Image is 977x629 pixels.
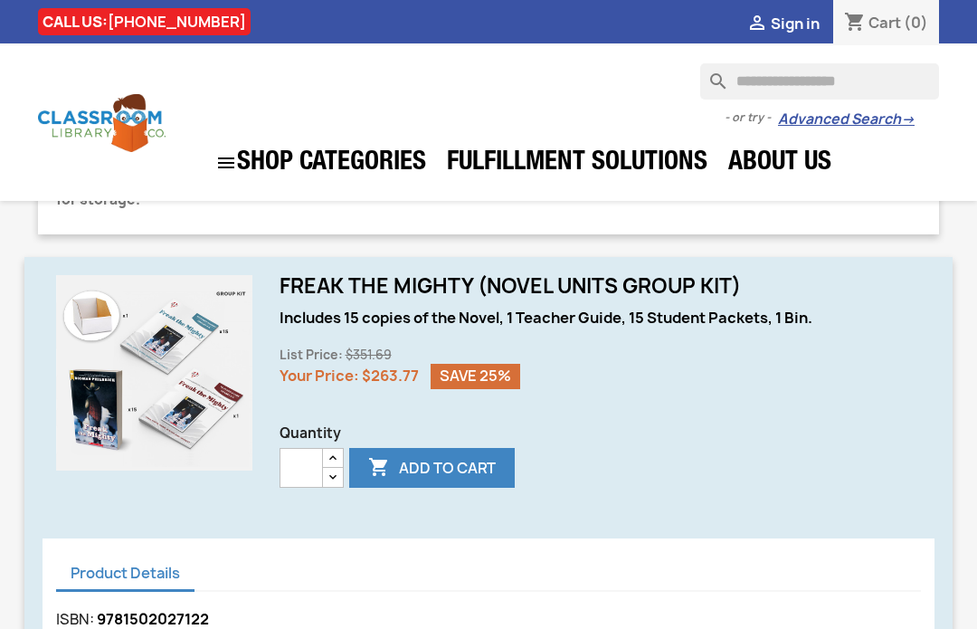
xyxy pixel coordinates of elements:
[438,146,716,182] a: Fulfillment Solutions
[38,8,251,35] div: CALL US:
[206,143,435,183] a: SHOP CATEGORIES
[901,110,915,129] span: →
[719,146,840,182] a: About Us
[746,14,768,35] i: 
[280,310,922,328] div: Includes 15 copies of the Novel, 1 Teacher Guide, 15 Student Packets, 1 Bin.
[56,611,94,629] label: ISBN:
[108,12,246,32] a: [PHONE_NUMBER]
[778,110,915,129] a: Advanced Search→
[215,152,237,174] i: 
[280,449,323,489] input: Quantity
[700,63,722,85] i: search
[349,449,515,489] button: Add to cart
[868,13,901,33] span: Cart
[346,348,392,364] span: $351.69
[904,13,928,33] span: (0)
[280,276,922,298] h1: Freak the Mighty (Novel Units Group Kit)
[771,14,820,33] span: Sign in
[362,367,419,386] span: $263.77
[38,94,166,152] img: Classroom Library Company
[280,348,343,364] span: List Price:
[725,109,778,127] span: - or try -
[844,13,866,34] i: shopping_cart
[431,365,520,390] span: Save 25%
[56,558,194,593] a: Product Details
[746,14,820,33] a:  Sign in
[280,367,359,386] span: Your Price:
[700,63,939,100] input: Search
[280,425,922,443] span: Quantity
[368,459,390,481] i: 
